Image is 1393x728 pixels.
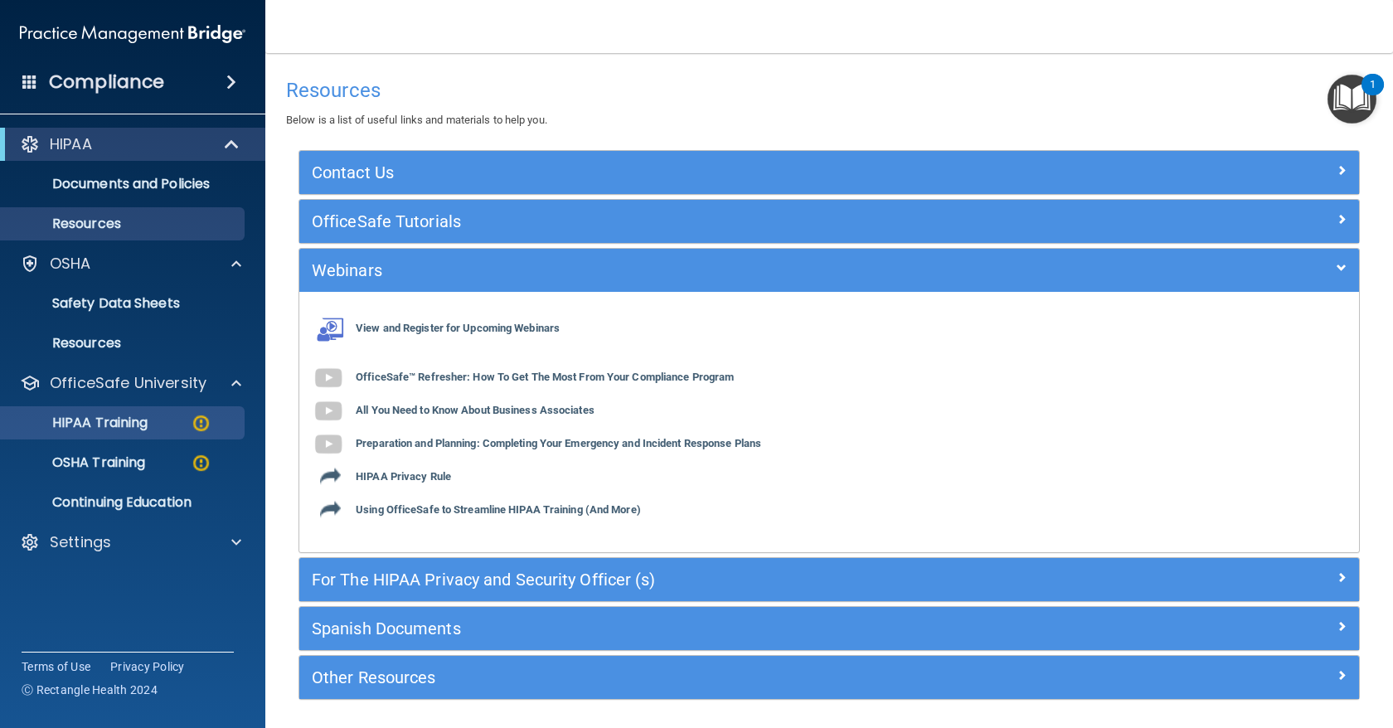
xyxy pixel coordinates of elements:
h5: Webinars [312,261,1082,279]
a: OSHA [20,254,241,274]
a: Spanish Documents [312,615,1347,642]
a: Other Resources [312,664,1347,691]
h5: Spanish Documents [312,619,1082,638]
p: Continuing Education [11,494,237,511]
b: View and Register for Upcoming Webinars [356,323,560,335]
b: Using OfficeSafe to Streamline HIPAA Training (And More) [356,504,641,517]
b: OfficeSafe™ Refresher: How To Get The Most From Your Compliance Program [356,371,734,384]
a: OfficeSafe University [20,373,241,393]
p: OSHA Training [11,454,145,471]
span: Below is a list of useful links and materials to help you. [286,114,547,126]
h5: Contact Us [312,163,1082,182]
span: Ⓒ Rectangle Health 2024 [22,682,158,698]
img: webinarIcon.c7ebbf15.png [312,317,345,342]
a: Settings [20,532,241,552]
iframe: Drift Widget Chat Controller [1106,610,1373,677]
div: 1 [1370,85,1376,106]
p: Resources [11,335,237,352]
h5: OfficeSafe Tutorials [312,212,1082,231]
a: HIPAA [20,134,240,154]
a: Terms of Use [22,658,90,675]
img: PMB logo [20,17,245,51]
h4: Resources [286,80,1372,101]
b: HIPAA Privacy Rule [356,471,451,483]
img: gray_youtube_icon.38fcd6cc.png [312,395,345,428]
p: OSHA [50,254,91,274]
img: gray_youtube_icon.38fcd6cc.png [312,428,345,461]
p: HIPAA [50,134,92,154]
a: For The HIPAA Privacy and Security Officer (s) [312,566,1347,593]
img: warning-circle.0cc9ac19.png [191,413,211,434]
img: icon-export.b9366987.png [320,498,341,519]
h5: For The HIPAA Privacy and Security Officer (s) [312,570,1082,589]
b: All You Need to Know About Business Associates [356,405,595,417]
img: icon-export.b9366987.png [320,465,341,486]
a: OfficeSafe Tutorials [312,208,1347,235]
p: HIPAA Training [11,415,148,431]
a: Privacy Policy [110,658,185,675]
a: Webinars [312,257,1347,284]
p: Safety Data Sheets [11,295,237,312]
a: Using OfficeSafe to Streamline HIPAA Training (And More) [312,504,641,517]
p: Settings [50,532,111,552]
button: Open Resource Center, 1 new notification [1327,75,1376,124]
p: Documents and Policies [11,176,237,192]
img: gray_youtube_icon.38fcd6cc.png [312,362,345,395]
p: OfficeSafe University [50,373,206,393]
a: HIPAA Privacy Rule [312,471,451,483]
img: warning-circle.0cc9ac19.png [191,453,211,473]
h5: Other Resources [312,668,1082,687]
h4: Compliance [49,70,164,94]
p: Resources [11,216,237,232]
a: Contact Us [312,159,1347,186]
b: Preparation and Planning: Completing Your Emergency and Incident Response Plans [356,438,761,450]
